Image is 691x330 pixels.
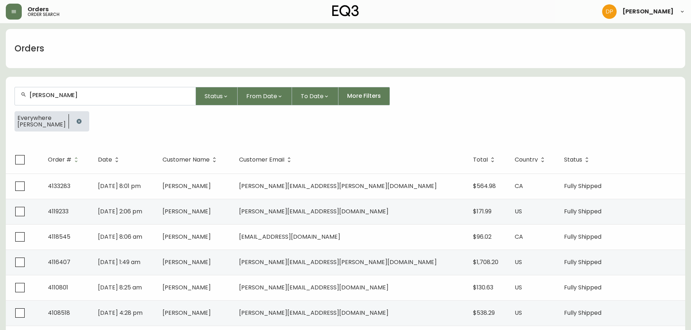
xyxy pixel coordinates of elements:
span: US [515,207,522,216]
span: 4110801 [48,283,68,292]
span: US [515,258,522,266]
span: CA [515,182,523,190]
span: 4108518 [48,309,70,317]
span: Customer Name [163,156,219,163]
span: [DATE] 8:06 am [98,233,142,241]
button: More Filters [338,87,390,105]
span: US [515,283,522,292]
span: Date [98,156,122,163]
span: Fully Shipped [564,182,601,190]
span: $564.98 [473,182,496,190]
span: [EMAIL_ADDRESS][DOMAIN_NAME] [239,233,340,241]
button: From Date [238,87,292,105]
span: [PERSON_NAME] [163,258,211,266]
span: Orders [28,7,49,12]
img: b0154ba12ae69382d64d2f3159806b19 [602,4,617,19]
span: [PERSON_NAME] [622,9,674,14]
span: Customer Email [239,156,294,163]
span: Fully Shipped [564,233,601,241]
span: Date [98,158,112,162]
span: Status [564,158,582,162]
span: $1,708.20 [473,258,498,266]
span: From Date [246,92,277,101]
input: Search [29,92,190,99]
span: Status [205,92,223,101]
span: 4133283 [48,182,70,190]
span: Customer Email [239,158,284,162]
span: Order # [48,156,81,163]
span: [PERSON_NAME][EMAIL_ADDRESS][PERSON_NAME][DOMAIN_NAME] [239,182,437,190]
span: To Date [301,92,324,101]
span: Fully Shipped [564,309,601,317]
span: [DATE] 4:28 pm [98,309,143,317]
span: [PERSON_NAME][EMAIL_ADDRESS][DOMAIN_NAME] [239,309,388,317]
span: [PERSON_NAME][EMAIL_ADDRESS][DOMAIN_NAME] [239,207,388,216]
span: [PERSON_NAME] [163,309,211,317]
span: Country [515,158,538,162]
span: Customer Name [163,158,210,162]
span: [DATE] 8:25 am [98,283,142,292]
button: Status [196,87,238,105]
span: [PERSON_NAME] [163,283,211,292]
span: Fully Shipped [564,207,601,216]
span: 4116407 [48,258,70,266]
span: 4119233 [48,207,69,216]
span: [PERSON_NAME][EMAIL_ADDRESS][PERSON_NAME][DOMAIN_NAME] [239,258,437,266]
span: Status [564,156,592,163]
span: [PERSON_NAME][EMAIL_ADDRESS][DOMAIN_NAME] [239,283,388,292]
h5: order search [28,12,59,17]
span: [PERSON_NAME] [163,207,211,216]
button: To Date [292,87,338,105]
span: [DATE] 1:49 am [98,258,140,266]
span: Fully Shipped [564,283,601,292]
span: US [515,309,522,317]
span: More Filters [347,92,381,100]
span: CA [515,233,523,241]
span: $538.29 [473,309,495,317]
span: [PERSON_NAME] [163,233,211,241]
span: [PERSON_NAME] [17,121,66,128]
span: $130.63 [473,283,493,292]
span: Order # [48,158,71,162]
h1: Orders [15,42,44,55]
span: [PERSON_NAME] [163,182,211,190]
span: 4118545 [48,233,70,241]
span: $96.02 [473,233,491,241]
span: Total [473,158,488,162]
span: $171.99 [473,207,491,216]
span: [DATE] 8:01 pm [98,182,141,190]
span: Fully Shipped [564,258,601,266]
span: Country [515,156,547,163]
span: [DATE] 2:06 pm [98,207,142,216]
img: logo [332,5,359,17]
span: Everywhere [17,115,66,121]
span: Total [473,156,497,163]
